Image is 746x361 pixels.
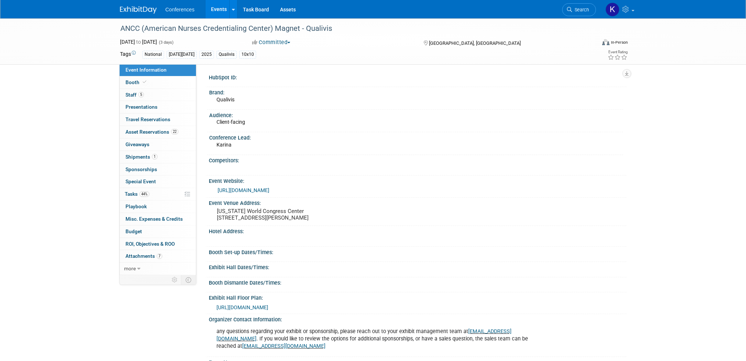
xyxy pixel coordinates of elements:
div: Organizer Contact Information: [209,314,626,323]
div: Conference Lead: [209,132,623,141]
a: Search [562,3,596,16]
img: Format-Inperson.png [602,39,609,45]
span: more [124,266,136,271]
span: Budget [125,228,142,234]
span: 7 [157,253,162,259]
div: Qualivis [216,51,237,58]
div: Booth Dismantle Dates/Times: [209,277,626,286]
span: (3 days) [158,40,174,45]
div: HubSpot ID: [209,72,626,81]
a: Travel Reservations [120,113,196,126]
span: [GEOGRAPHIC_DATA], [GEOGRAPHIC_DATA] [429,40,521,46]
span: Travel Reservations [125,116,170,122]
a: Playbook [120,201,196,213]
div: 10x10 [239,51,256,58]
span: 44% [139,191,149,197]
span: Playbook [125,203,147,209]
div: Event Rating [608,50,627,54]
div: [DATE][DATE] [167,51,197,58]
a: Giveaways [120,138,196,151]
a: Special Event [120,176,196,188]
a: Event Information [120,64,196,76]
a: Asset Reservations22 [120,126,196,138]
div: 2025 [199,51,214,58]
div: National [142,51,164,58]
span: Tasks [125,191,149,197]
span: Event Information [125,67,167,73]
a: [URL][DOMAIN_NAME] [216,304,268,310]
button: Committed [250,39,293,46]
pre: [US_STATE] World Congress Center [STREET_ADDRESS][PERSON_NAME] [217,208,375,221]
span: Qualivis [216,97,234,102]
div: Exhibit Hall Dates/Times: [209,262,626,271]
div: ANCC (American Nurses Credentialing Center) Magnet - Qualivis [118,22,585,35]
span: 1 [152,154,157,159]
a: Presentations [120,101,196,113]
a: Budget [120,225,196,238]
span: Attachments [125,253,162,259]
span: 22 [171,129,178,134]
span: Karina [216,142,232,148]
a: ROI, Objectives & ROO [120,238,196,250]
img: Katie Widhelm [605,3,619,17]
div: Hotel Address: [209,226,626,235]
span: Asset Reservations [125,129,178,135]
a: Booth [120,76,196,89]
span: ROI, Objectives & ROO [125,241,175,247]
span: Client-facing [216,119,245,125]
span: Staff [125,92,144,98]
span: Special Event [125,178,156,184]
span: 5 [138,92,144,97]
td: Tags [120,50,136,59]
span: Booth [125,79,148,85]
a: [URL][DOMAIN_NAME] [218,187,269,193]
a: Staff5 [120,89,196,101]
td: Personalize Event Tab Strip [168,275,181,285]
div: Event Venue Address: [209,198,626,207]
img: ExhibitDay [120,6,157,14]
a: Shipments1 [120,151,196,163]
div: Competitors: [209,155,626,164]
span: Giveaways [125,141,149,147]
i: Booth reservation complete [143,80,146,84]
div: Event Website: [209,176,626,185]
div: Event Format [553,38,628,49]
a: Sponsorships [120,163,196,176]
a: Misc. Expenses & Credits [120,213,196,225]
span: Search [572,7,589,12]
a: more [120,263,196,275]
a: Tasks44% [120,188,196,200]
div: Booth Set-up Dates/Times: [209,247,626,256]
span: [DATE] [DATE] [120,39,157,45]
div: Audience: [209,110,623,119]
span: Sponsorships [125,166,157,172]
span: Shipments [125,154,157,160]
span: Misc. Expenses & Credits [125,216,183,222]
div: any questions regarding your exhibit or sponsorship, please reach out to your exhibit management ... [211,324,545,354]
span: to [135,39,142,45]
a: Attachments7 [120,250,196,262]
td: Toggle Event Tabs [181,275,196,285]
div: Exhibit Hall Floor Plan: [209,292,626,302]
span: Conferences [165,7,194,12]
div: In-Person [611,40,628,45]
span: Presentations [125,104,157,110]
div: Brand: [209,87,623,96]
a: [EMAIL_ADDRESS][DOMAIN_NAME] [242,343,325,349]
